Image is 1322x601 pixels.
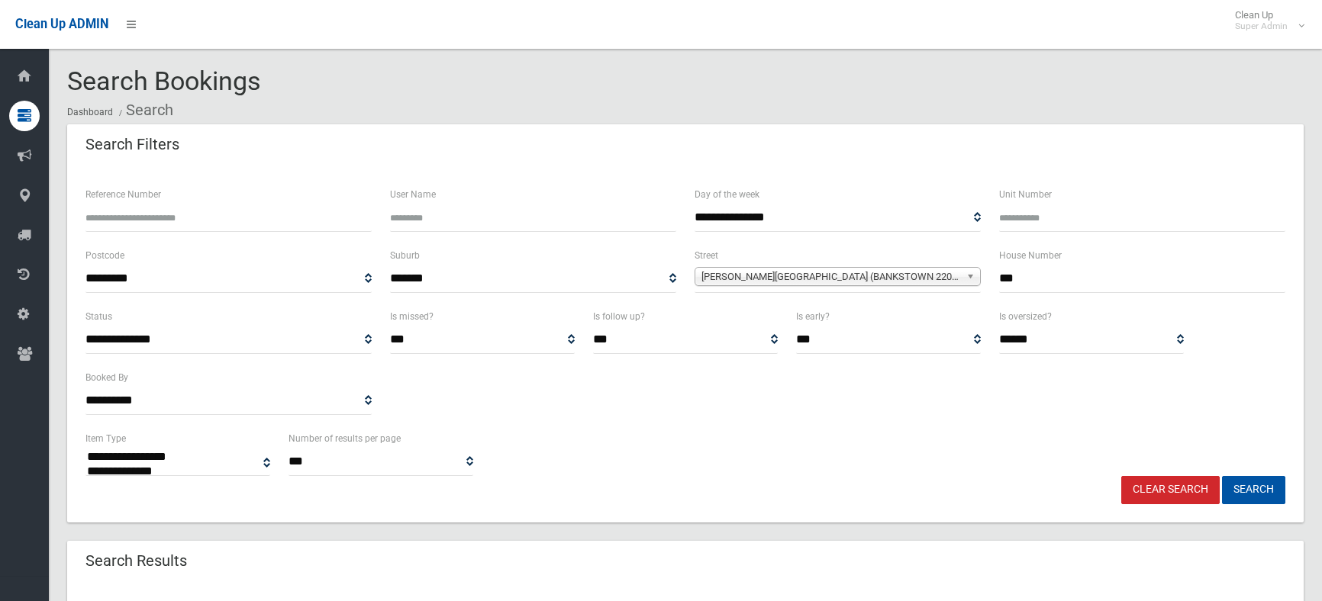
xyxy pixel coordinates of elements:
[695,247,718,264] label: Street
[999,247,1062,264] label: House Number
[67,66,261,96] span: Search Bookings
[1235,21,1288,32] small: Super Admin
[85,186,161,203] label: Reference Number
[85,369,128,386] label: Booked By
[390,186,436,203] label: User Name
[15,17,108,31] span: Clean Up ADMIN
[85,308,112,325] label: Status
[1227,9,1303,32] span: Clean Up
[999,186,1052,203] label: Unit Number
[390,247,420,264] label: Suburb
[1121,476,1220,504] a: Clear Search
[999,308,1052,325] label: Is oversized?
[85,430,126,447] label: Item Type
[593,308,645,325] label: Is follow up?
[701,268,960,286] span: [PERSON_NAME][GEOGRAPHIC_DATA] (BANKSTOWN 2200)
[85,247,124,264] label: Postcode
[390,308,434,325] label: Is missed?
[796,308,830,325] label: Is early?
[1222,476,1285,504] button: Search
[67,130,198,159] header: Search Filters
[67,546,205,576] header: Search Results
[115,96,173,124] li: Search
[695,186,759,203] label: Day of the week
[289,430,401,447] label: Number of results per page
[67,107,113,117] a: Dashboard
